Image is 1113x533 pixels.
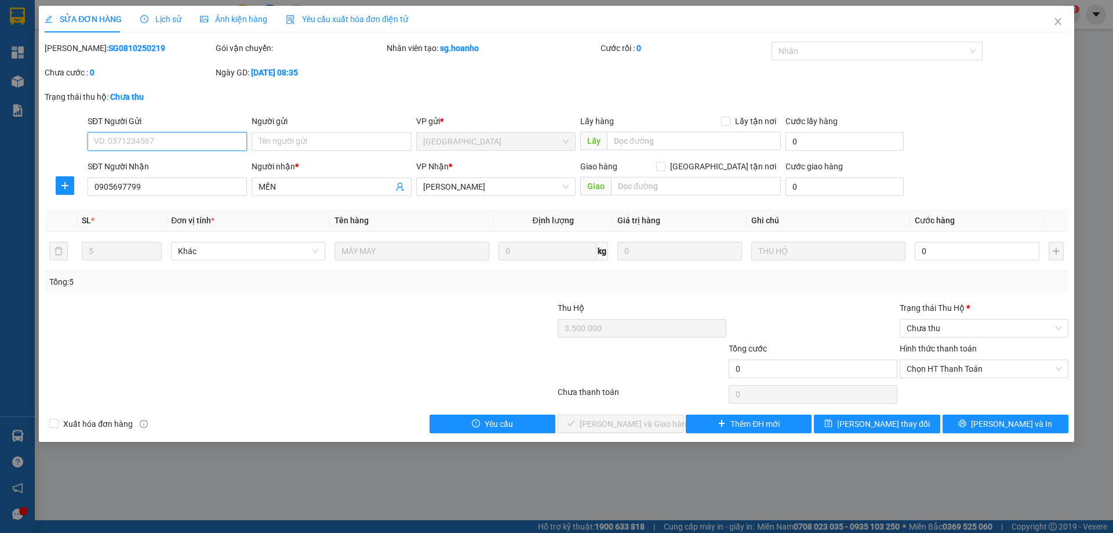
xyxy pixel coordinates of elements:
div: Cước rồi : [601,42,769,55]
div: Gói vận chuyển: [216,42,384,55]
span: TAM QUAN [423,178,569,195]
span: picture [200,15,208,23]
b: SG0810250219 [108,43,165,53]
div: Chưa thanh toán [556,386,728,406]
div: SĐT Người Nhận [88,160,247,173]
span: user-add [395,182,405,191]
span: SL [82,216,91,225]
div: Người gửi [252,115,411,128]
span: Yêu cầu xuất hóa đơn điện tử [286,14,408,24]
div: Trạng thái thu hộ: [45,90,256,103]
label: Cước giao hàng [785,162,843,171]
span: Giao [580,177,611,195]
input: Dọc đường [607,132,781,150]
span: plus [56,181,74,190]
span: Tổng cước [729,344,767,353]
span: Thu Hộ [558,303,584,313]
span: exclamation-circle [472,419,480,429]
span: VP Nhận [416,162,449,171]
input: Cước giao hàng [785,177,904,196]
input: VD: Bàn, Ghế [334,242,489,260]
span: Xuất hóa đơn hàng [59,418,137,430]
div: ÚC [136,36,228,50]
span: Giá trị hàng [617,216,660,225]
div: Nhân viên tạo: [387,42,598,55]
span: plus [718,419,726,429]
span: Cước hàng [915,216,955,225]
div: [PERSON_NAME] [136,10,228,36]
div: Trạng thái Thu Hộ [900,302,1068,314]
button: printer[PERSON_NAME] và In [943,415,1068,433]
span: Lịch sử [140,14,181,24]
span: Thêm ĐH mới [730,418,780,430]
button: exclamation-circleYêu cầu [430,415,555,433]
button: plusThêm ĐH mới [686,415,812,433]
b: Chưa thu [110,92,144,101]
span: SỬA ĐƠN HÀNG [45,14,122,24]
span: Ảnh kiện hàng [200,14,267,24]
span: Lấy [580,132,607,150]
span: SL [120,73,136,89]
span: Đơn vị tính [171,216,214,225]
b: sg.hoanho [440,43,479,53]
span: SÀI GÒN [423,133,569,150]
div: Tên hàng: HỒ SƠ ( : 1 ) [10,74,228,89]
span: Yêu cầu [485,418,513,430]
b: [DATE] 08:35 [251,68,298,77]
div: [PERSON_NAME]: [45,42,213,55]
div: Tổng: 5 [49,275,430,288]
span: Định lượng [533,216,574,225]
span: Tên hàng [334,216,369,225]
span: printer [958,419,966,429]
span: [PERSON_NAME] thay đổi [837,418,930,430]
input: 0 [617,242,742,260]
span: kg [596,242,608,260]
div: Ngày GD: [216,66,384,79]
span: info-circle [140,420,148,428]
button: check[PERSON_NAME] và Giao hàng [558,415,683,433]
div: SĐT Người Gửi [88,115,247,128]
input: Dọc đường [611,177,781,195]
button: save[PERSON_NAME] thay đổi [814,415,940,433]
b: 0 [636,43,641,53]
span: save [824,419,832,429]
label: Hình thức thanh toán [900,344,977,353]
input: Cước lấy hàng [785,132,904,151]
th: Ghi chú [747,209,910,232]
div: Người nhận [252,160,411,173]
button: plus [1049,242,1064,260]
span: Lấy tận nơi [730,115,781,128]
span: Giao hàng [580,162,617,171]
button: delete [49,242,68,260]
b: 0 [90,68,94,77]
div: [GEOGRAPHIC_DATA] [10,10,128,36]
span: Chưa thu [907,320,1061,337]
span: Nhận: [136,10,163,22]
span: edit [45,15,53,23]
span: [PERSON_NAME] và In [971,418,1052,430]
span: Chọn HT Thanh Toán [907,360,1061,378]
div: VP gửi [416,115,576,128]
span: Gửi: [10,10,28,22]
span: clock-circle [140,15,148,23]
span: Lấy hàng [580,117,614,126]
label: Cước lấy hàng [785,117,838,126]
button: Close [1042,6,1074,38]
input: Ghi Chú [751,242,905,260]
span: [GEOGRAPHIC_DATA] tận nơi [665,160,781,173]
img: icon [286,15,295,24]
span: Khác [178,242,318,260]
span: close [1053,17,1063,26]
button: plus [56,176,74,195]
div: Chưa cước : [45,66,213,79]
